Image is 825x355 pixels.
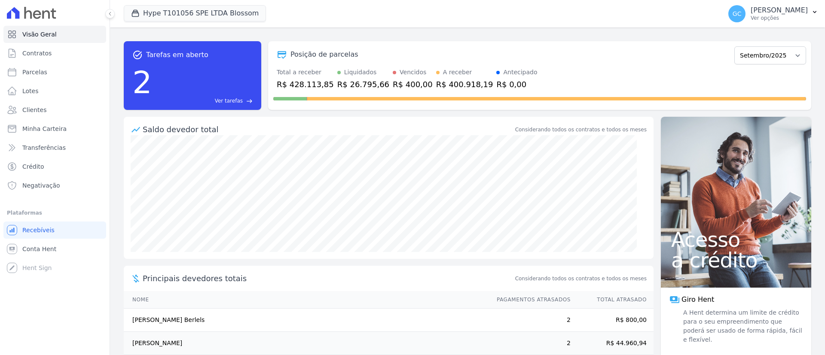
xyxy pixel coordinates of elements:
a: Crédito [3,158,106,175]
a: Transferências [3,139,106,156]
td: [PERSON_NAME] Berlels [124,309,489,332]
span: Acesso [671,229,801,250]
a: Minha Carteira [3,120,106,137]
div: Total a receber [277,68,334,77]
a: Lotes [3,82,106,100]
div: Antecipado [503,68,537,77]
span: Parcelas [22,68,47,76]
div: Saldo devedor total [143,124,513,135]
div: R$ 400.918,19 [436,79,493,90]
div: 2 [132,60,152,105]
span: Transferências [22,143,66,152]
span: Negativação [22,181,60,190]
a: Parcelas [3,64,106,81]
span: a crédito [671,250,801,270]
span: Clientes [22,106,46,114]
td: R$ 44.960,94 [571,332,654,355]
span: Considerando todos os contratos e todos os meses [515,275,647,282]
th: Total Atrasado [571,291,654,309]
span: Minha Carteira [22,124,67,133]
span: Crédito [22,162,44,171]
th: Pagamentos Atrasados [489,291,571,309]
div: A receber [443,68,472,77]
div: R$ 0,00 [496,79,537,90]
span: Principais devedores totais [143,273,513,284]
a: Visão Geral [3,26,106,43]
span: A Hent determina um limite de crédito para o seu empreendimento que poderá ser usado de forma ráp... [681,308,803,344]
div: Liquidados [344,68,377,77]
div: Considerando todos os contratos e todos os meses [515,126,647,134]
a: Conta Hent [3,240,106,258]
td: 2 [489,332,571,355]
span: Conta Hent [22,245,56,253]
a: Contratos [3,45,106,62]
button: GC [PERSON_NAME] Ver opções [721,2,825,26]
span: Giro Hent [681,294,714,305]
span: Tarefas em aberto [146,50,208,60]
p: Ver opções [751,15,808,21]
div: R$ 26.795,66 [337,79,389,90]
span: task_alt [132,50,143,60]
td: R$ 800,00 [571,309,654,332]
div: Vencidos [400,68,426,77]
span: Ver tarefas [215,97,243,105]
span: GC [733,11,742,17]
a: Ver tarefas east [156,97,253,105]
p: [PERSON_NAME] [751,6,808,15]
td: [PERSON_NAME] [124,332,489,355]
div: R$ 428.113,85 [277,79,334,90]
span: Contratos [22,49,52,58]
span: east [246,98,253,104]
a: Recebíveis [3,221,106,239]
button: Hype T101056 SPE LTDA Blossom [124,5,266,21]
div: Plataformas [7,208,103,218]
span: Recebíveis [22,226,55,234]
a: Negativação [3,177,106,194]
a: Clientes [3,101,106,118]
span: Lotes [22,87,39,95]
div: Posição de parcelas [290,49,358,60]
th: Nome [124,291,489,309]
span: Visão Geral [22,30,57,39]
div: R$ 400,00 [393,79,433,90]
td: 2 [489,309,571,332]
